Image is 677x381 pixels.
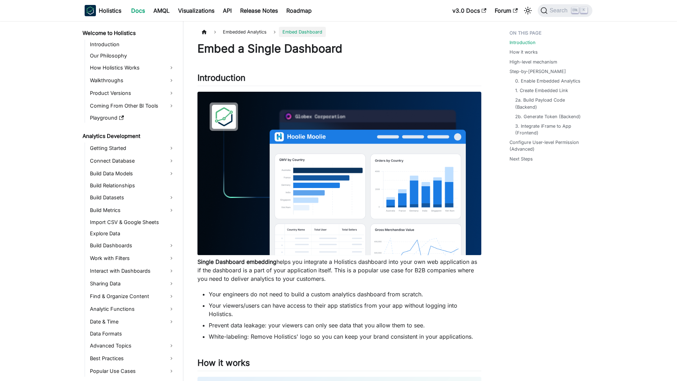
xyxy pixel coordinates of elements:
a: How Holistics Works [88,62,177,73]
h1: Embed a Single Dashboard [197,42,481,56]
a: 2a. Build Payload Code (Backend) [515,97,585,110]
a: Our Philosophy [88,51,177,61]
a: 0. Enable Embedded Analytics [515,78,580,84]
a: Analytics Development [80,131,177,141]
a: Build Datasets [88,192,177,203]
a: v3.0 Docs [448,5,490,16]
a: 1. Create Embedded Link [515,87,568,94]
a: API [219,5,236,16]
a: 3. Integrate iFrame to App (Frontend) [515,123,585,136]
a: Docs [127,5,149,16]
a: Work with Filters [88,253,177,264]
a: Date & Time [88,316,177,327]
a: Build Data Models [88,168,177,179]
a: Product Versions [88,87,177,99]
li: Your engineers do not need to build a custom analytics dashboard from scratch. [209,290,481,298]
a: Step-by-[PERSON_NAME] [510,68,566,75]
a: How it works [510,49,538,55]
button: Search (Ctrl+K) [538,4,592,17]
img: Holistics [85,5,96,16]
a: Introduction [510,39,536,46]
a: AMQL [149,5,174,16]
a: Connect Database [88,155,177,167]
a: Find & Organize Content [88,291,177,302]
a: Next Steps [510,156,533,162]
li: White-labeling: Remove Holistics' logo so you can keep your brand consistent in your applications. [209,332,481,341]
a: Data Formats [88,329,177,339]
a: High-level mechanism [510,59,557,65]
a: Sharing Data [88,278,177,289]
a: Visualizations [174,5,219,16]
a: Home page [197,27,211,37]
b: Holistics [99,6,121,15]
span: Embedded Analytics [219,27,270,37]
a: Walkthroughs [88,75,177,86]
strong: Single Dashboard embedding [197,258,276,265]
a: 2b. Generate Token (Backend) [515,113,581,120]
h2: Introduction [197,73,481,86]
nav: Breadcrumbs [197,27,481,37]
a: Forum [490,5,522,16]
a: Introduction [88,40,177,49]
a: Roadmap [282,5,316,16]
a: Build Metrics [88,205,177,216]
a: Analytic Functions [88,303,177,315]
a: Explore Data [88,229,177,238]
span: Search [548,7,572,14]
a: HolisticsHolistics [85,5,121,16]
img: Embedded Dashboard [197,92,481,255]
a: Build Dashboards [88,240,177,251]
a: Best Practices [88,353,177,364]
a: Welcome to Holistics [80,28,177,38]
a: Release Notes [236,5,282,16]
li: Prevent data leakage: your viewers can only see data that you allow them to see. [209,321,481,329]
a: Import CSV & Google Sheets [88,217,177,227]
button: Switch between dark and light mode (currently light mode) [522,5,533,16]
p: helps you integrate a Holistics dashboard into your own web application as if the dashboard is a ... [197,258,481,283]
a: Playground [88,113,177,123]
li: Your viewers/users can have access to their app statistics from your app without logging into Hol... [209,301,481,318]
nav: Docs sidebar [78,21,183,381]
a: Coming From Other BI Tools [88,100,177,111]
kbd: K [580,7,587,13]
a: Configure User-level Permission (Advanced) [510,139,588,152]
a: Popular Use Cases [88,365,177,377]
a: Getting Started [88,143,177,154]
a: Build Relationships [88,181,177,190]
span: Embed Dashboard [279,27,326,37]
h2: How it works [197,358,481,371]
a: Interact with Dashboards [88,265,177,277]
a: Advanced Topics [88,340,177,351]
